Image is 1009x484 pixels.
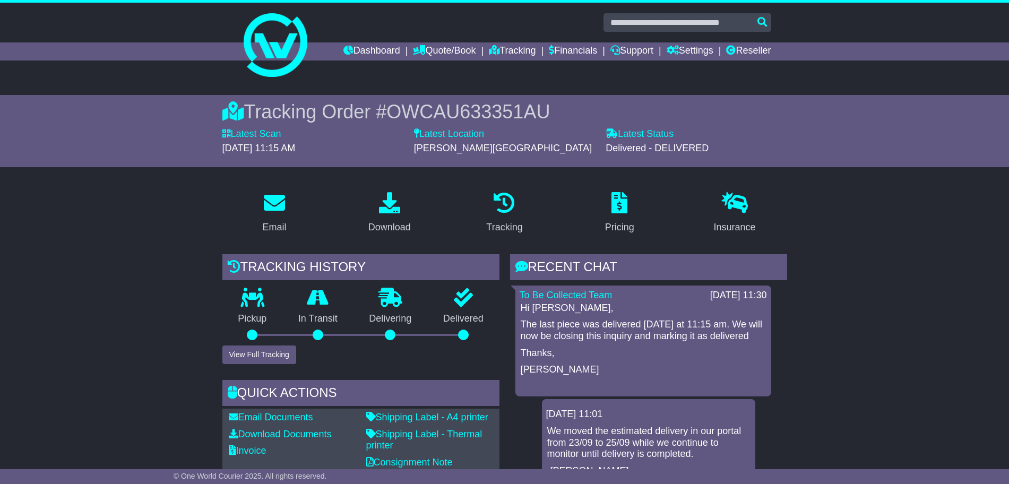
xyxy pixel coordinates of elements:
a: Dashboard [343,42,400,60]
div: Insurance [714,220,756,235]
a: Settings [667,42,713,60]
label: Latest Scan [222,128,281,140]
p: The last piece was delivered [DATE] at 11:15 am. We will now be closing this inquiry and marking ... [521,319,766,342]
a: Invoice [229,445,266,456]
div: Tracking history [222,254,499,283]
label: Latest Status [606,128,674,140]
div: Tracking Order # [222,100,787,123]
button: View Full Tracking [222,345,296,364]
p: Hi [PERSON_NAME], [521,302,766,314]
a: Shipping Label - Thermal printer [366,429,482,451]
div: [DATE] 11:01 [546,409,751,420]
span: [DATE] 11:15 AM [222,143,296,153]
p: We moved the estimated delivery in our portal from 23/09 to 25/09 while we continue to monitor un... [547,426,750,460]
a: Pricing [598,188,641,238]
p: Thanks, [521,348,766,359]
label: Latest Location [414,128,484,140]
p: Delivered [427,313,499,325]
a: Financials [549,42,597,60]
div: Tracking [486,220,522,235]
div: RECENT CHAT [510,254,787,283]
p: In Transit [282,313,353,325]
a: Download Documents [229,429,332,439]
span: © One World Courier 2025. All rights reserved. [174,472,327,480]
span: Delivered - DELIVERED [606,143,709,153]
p: Pickup [222,313,283,325]
div: [DATE] 11:30 [710,290,767,301]
a: Tracking [479,188,529,238]
a: Email [255,188,293,238]
a: Tracking [489,42,536,60]
div: Pricing [605,220,634,235]
span: [PERSON_NAME][GEOGRAPHIC_DATA] [414,143,592,153]
div: Quick Actions [222,380,499,409]
p: -[PERSON_NAME] [547,465,750,477]
a: Email Documents [229,412,313,422]
a: Consignment Note [366,457,453,468]
div: Email [262,220,286,235]
p: Delivering [353,313,428,325]
a: Download [361,188,418,238]
a: Insurance [707,188,763,238]
a: Support [610,42,653,60]
span: OWCAU633351AU [386,101,550,123]
a: Shipping Label - A4 printer [366,412,488,422]
a: To Be Collected Team [520,290,613,300]
p: [PERSON_NAME] [521,364,766,376]
div: Download [368,220,411,235]
a: Quote/Book [413,42,476,60]
a: Reseller [726,42,771,60]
